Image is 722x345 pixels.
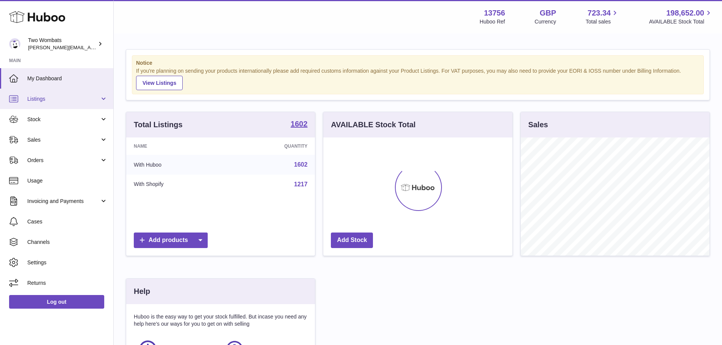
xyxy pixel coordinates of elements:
span: [PERSON_NAME][EMAIL_ADDRESS][PERSON_NAME][DOMAIN_NAME] [28,44,193,50]
span: Usage [27,177,108,184]
h3: Total Listings [134,120,183,130]
strong: 1602 [291,120,308,128]
span: 198,652.00 [666,8,704,18]
img: adam.randall@twowombats.com [9,38,20,50]
span: Stock [27,116,100,123]
td: With Shopify [126,175,228,194]
span: Sales [27,136,100,144]
span: Settings [27,259,108,266]
a: 1217 [294,181,308,187]
a: View Listings [136,76,183,90]
span: Cases [27,218,108,225]
div: Two Wombats [28,37,96,51]
th: Name [126,137,228,155]
h3: Help [134,286,150,297]
a: 1602 [294,161,308,168]
span: Channels [27,239,108,246]
th: Quantity [228,137,315,155]
h3: AVAILABLE Stock Total [331,120,415,130]
td: With Huboo [126,155,228,175]
a: 198,652.00 AVAILABLE Stock Total [649,8,713,25]
span: Listings [27,95,100,103]
strong: GBP [540,8,556,18]
strong: 13756 [484,8,505,18]
h3: Sales [528,120,548,130]
span: Returns [27,279,108,287]
a: 723.34 Total sales [586,8,619,25]
p: Huboo is the easy way to get your stock fulfilled. But incase you need any help here's our ways f... [134,313,307,328]
div: Currency [535,18,556,25]
span: Invoicing and Payments [27,198,100,205]
a: 1602 [291,120,308,129]
strong: Notice [136,59,700,67]
span: Orders [27,157,100,164]
a: Log out [9,295,104,309]
div: Huboo Ref [480,18,505,25]
a: Add Stock [331,233,373,248]
span: AVAILABLE Stock Total [649,18,713,25]
span: 723.34 [587,8,611,18]
div: If you're planning on sending your products internationally please add required customs informati... [136,67,700,90]
a: Add products [134,233,208,248]
span: My Dashboard [27,75,108,82]
span: Total sales [586,18,619,25]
